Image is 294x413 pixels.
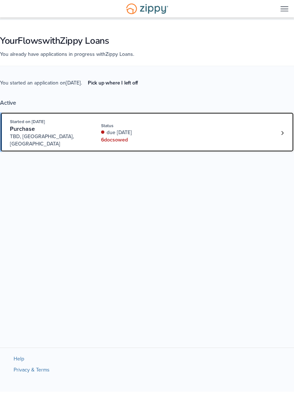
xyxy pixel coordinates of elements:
[10,125,35,133] span: Purchase
[280,6,288,11] img: Mobile Dropdown Menu
[82,77,144,89] a: Pick up where I left off
[10,119,45,124] span: Started on [DATE]
[101,122,168,129] div: Status
[101,129,168,136] div: due [DATE]
[14,367,50,373] a: Privacy & Terms
[10,133,85,148] span: TBD, [GEOGRAPHIC_DATA], [GEOGRAPHIC_DATA]
[277,128,288,139] a: Loan number 4194519
[101,136,168,144] div: 6 doc s owed
[14,356,24,362] a: Help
